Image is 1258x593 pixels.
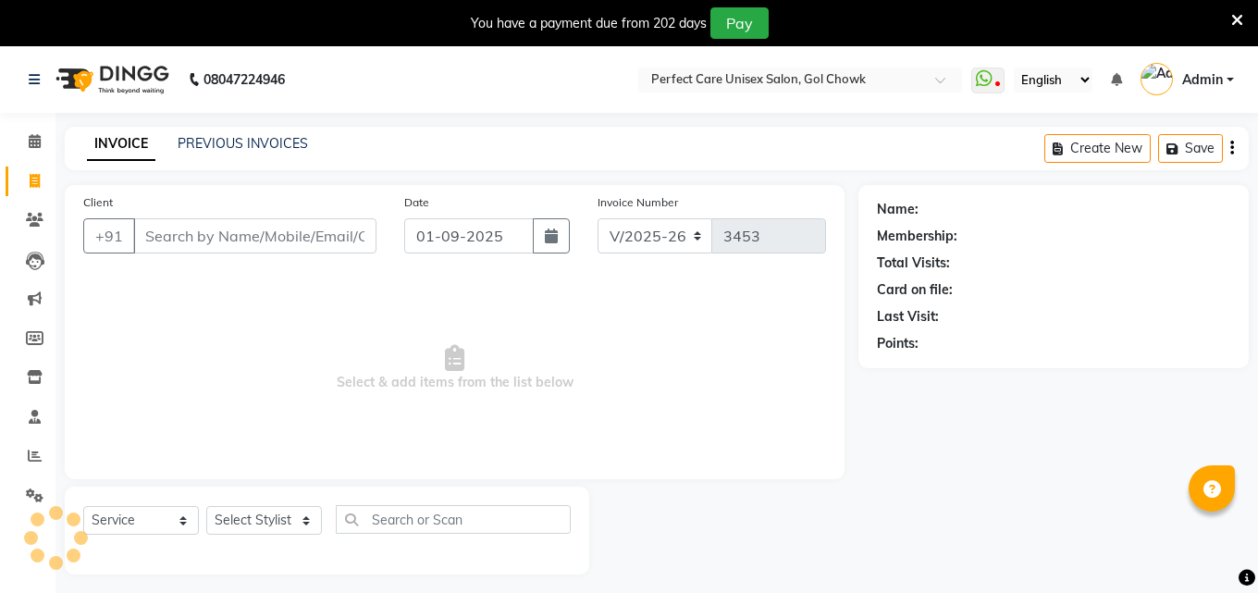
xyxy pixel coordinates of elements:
span: Admin [1182,70,1223,90]
label: Date [404,194,429,211]
img: logo [47,54,174,105]
a: INVOICE [87,128,155,161]
div: Membership: [877,227,957,246]
label: Client [83,194,113,211]
button: Pay [710,7,769,39]
div: Points: [877,334,919,353]
button: Save [1158,134,1223,163]
input: Search by Name/Mobile/Email/Code [133,218,376,253]
input: Search or Scan [336,505,571,534]
div: You have a payment due from 202 days [471,14,707,33]
label: Invoice Number [598,194,678,211]
span: Select & add items from the list below [83,276,826,461]
b: 08047224946 [203,54,285,105]
img: Admin [1141,63,1173,95]
div: Card on file: [877,280,953,300]
button: +91 [83,218,135,253]
div: Total Visits: [877,253,950,273]
div: Last Visit: [877,307,939,327]
a: PREVIOUS INVOICES [178,135,308,152]
div: Name: [877,200,919,219]
button: Create New [1044,134,1151,163]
